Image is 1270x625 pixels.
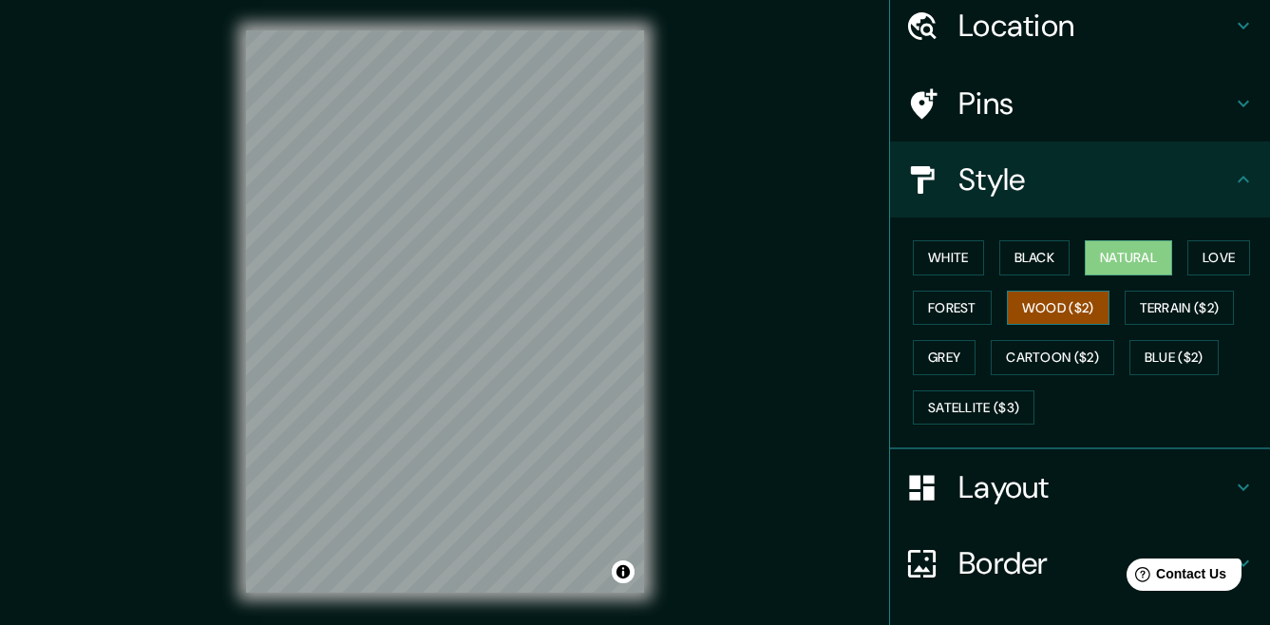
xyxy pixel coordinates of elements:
[890,142,1270,218] div: Style
[246,30,644,593] canvas: Map
[1129,340,1219,375] button: Blue ($2)
[958,7,1232,45] h4: Location
[612,560,635,583] button: Toggle attribution
[890,449,1270,525] div: Layout
[1085,240,1172,275] button: Natural
[958,161,1232,199] h4: Style
[1007,291,1109,326] button: Wood ($2)
[1125,291,1235,326] button: Terrain ($2)
[890,66,1270,142] div: Pins
[1101,551,1249,604] iframe: Help widget launcher
[913,240,984,275] button: White
[991,340,1114,375] button: Cartoon ($2)
[958,468,1232,506] h4: Layout
[913,390,1034,426] button: Satellite ($3)
[1187,240,1250,275] button: Love
[958,544,1232,582] h4: Border
[958,85,1232,123] h4: Pins
[890,525,1270,601] div: Border
[999,240,1071,275] button: Black
[913,340,976,375] button: Grey
[913,291,992,326] button: Forest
